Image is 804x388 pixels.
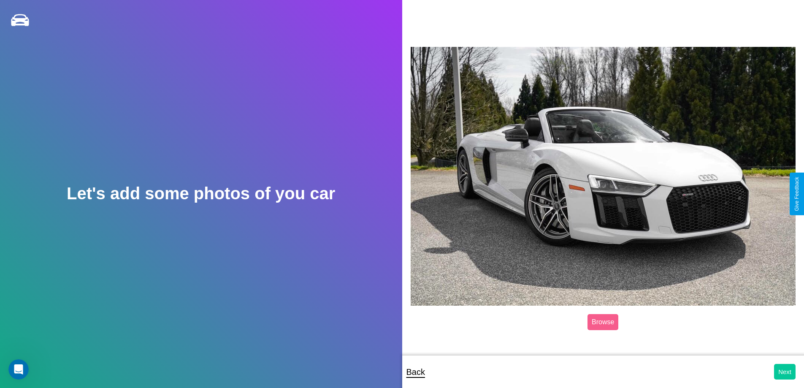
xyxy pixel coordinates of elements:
[774,364,796,380] button: Next
[8,359,29,380] iframe: Intercom live chat
[587,314,618,330] label: Browse
[794,177,800,211] div: Give Feedback
[67,184,335,203] h2: Let's add some photos of you car
[411,47,796,306] img: posted
[406,364,425,380] p: Back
